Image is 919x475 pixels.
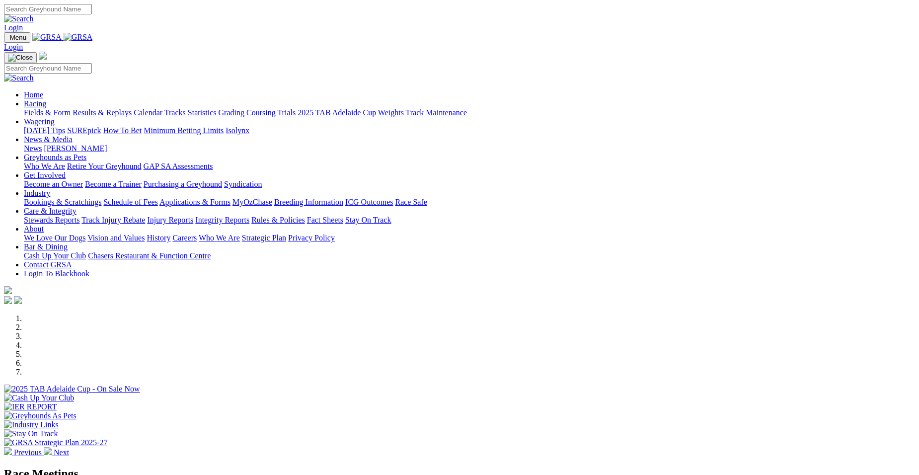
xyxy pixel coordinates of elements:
[24,234,915,242] div: About
[24,207,77,215] a: Care & Integrity
[164,108,186,117] a: Tracks
[44,447,52,455] img: chevron-right-pager-white.svg
[4,23,23,32] a: Login
[24,117,55,126] a: Wagering
[4,438,107,447] img: GRSA Strategic Plan 2025-27
[226,126,249,135] a: Isolynx
[4,296,12,304] img: facebook.svg
[4,52,37,63] button: Toggle navigation
[24,126,915,135] div: Wagering
[24,99,46,108] a: Racing
[159,198,230,206] a: Applications & Forms
[24,144,915,153] div: News & Media
[144,162,213,170] a: GAP SA Assessments
[144,126,224,135] a: Minimum Betting Limits
[4,429,58,438] img: Stay On Track
[24,135,73,144] a: News & Media
[188,108,217,117] a: Statistics
[242,234,286,242] a: Strategic Plan
[10,34,26,41] span: Menu
[274,198,343,206] a: Breeding Information
[24,225,44,233] a: About
[67,162,142,170] a: Retire Your Greyhound
[224,180,262,188] a: Syndication
[24,153,86,161] a: Greyhounds as Pets
[73,108,132,117] a: Results & Replays
[67,126,101,135] a: SUREpick
[24,216,915,225] div: Care & Integrity
[4,286,12,294] img: logo-grsa-white.png
[24,108,915,117] div: Racing
[24,162,915,171] div: Greyhounds as Pets
[4,74,34,82] img: Search
[195,216,249,224] a: Integrity Reports
[39,52,47,60] img: logo-grsa-white.png
[87,234,145,242] a: Vision and Values
[81,216,145,224] a: Track Injury Rebate
[172,234,197,242] a: Careers
[103,126,142,135] a: How To Bet
[4,63,92,74] input: Search
[199,234,240,242] a: Who We Are
[4,14,34,23] img: Search
[395,198,427,206] a: Race Safe
[246,108,276,117] a: Coursing
[24,90,43,99] a: Home
[24,269,89,278] a: Login To Blackbook
[24,162,65,170] a: Who We Are
[88,251,211,260] a: Chasers Restaurant & Function Centre
[44,144,107,153] a: [PERSON_NAME]
[24,251,915,260] div: Bar & Dining
[4,402,57,411] img: IER REPORT
[24,189,50,197] a: Industry
[24,234,85,242] a: We Love Our Dogs
[298,108,376,117] a: 2025 TAB Adelaide Cup
[85,180,142,188] a: Become a Trainer
[24,171,66,179] a: Get Involved
[24,260,72,269] a: Contact GRSA
[406,108,467,117] a: Track Maintenance
[147,234,170,242] a: History
[24,251,86,260] a: Cash Up Your Club
[44,448,69,457] a: Next
[378,108,404,117] a: Weights
[54,448,69,457] span: Next
[24,144,42,153] a: News
[8,54,33,62] img: Close
[4,394,74,402] img: Cash Up Your Club
[4,448,44,457] a: Previous
[4,447,12,455] img: chevron-left-pager-white.svg
[219,108,244,117] a: Grading
[345,198,393,206] a: ICG Outcomes
[4,411,77,420] img: Greyhounds As Pets
[32,33,62,42] img: GRSA
[103,198,157,206] a: Schedule of Fees
[24,180,83,188] a: Become an Owner
[4,385,140,394] img: 2025 TAB Adelaide Cup - On Sale Now
[24,126,65,135] a: [DATE] Tips
[24,198,915,207] div: Industry
[134,108,162,117] a: Calendar
[14,296,22,304] img: twitter.svg
[24,108,71,117] a: Fields & Form
[277,108,296,117] a: Trials
[64,33,93,42] img: GRSA
[251,216,305,224] a: Rules & Policies
[345,216,391,224] a: Stay On Track
[4,32,30,43] button: Toggle navigation
[144,180,222,188] a: Purchasing a Greyhound
[24,216,79,224] a: Stewards Reports
[24,242,68,251] a: Bar & Dining
[24,180,915,189] div: Get Involved
[288,234,335,242] a: Privacy Policy
[4,4,92,14] input: Search
[307,216,343,224] a: Fact Sheets
[14,448,42,457] span: Previous
[4,43,23,51] a: Login
[4,420,59,429] img: Industry Links
[147,216,193,224] a: Injury Reports
[24,198,101,206] a: Bookings & Scratchings
[232,198,272,206] a: MyOzChase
